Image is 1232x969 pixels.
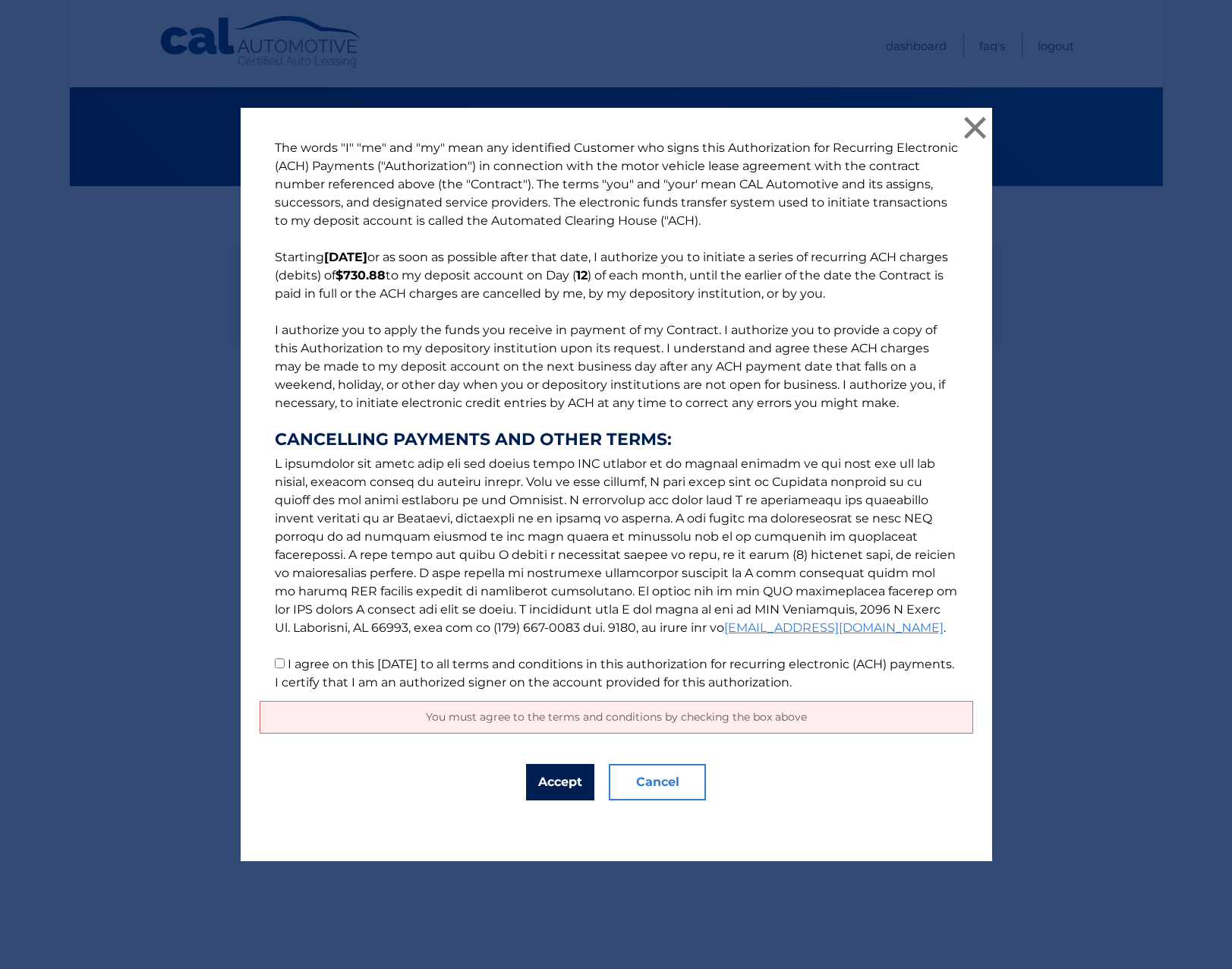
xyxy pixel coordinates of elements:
button: Accept [526,764,594,800]
b: $730.88 [336,268,386,282]
a: [EMAIL_ADDRESS][DOMAIN_NAME] [724,620,944,635]
button: Cancel [609,764,706,800]
strong: CANCELLING PAYMENTS AND OTHER TERMS: [275,431,958,449]
span: You must agree to the terms and conditions by checking the box above [426,710,807,724]
label: I agree on this [DATE] to all terms and conditions in this authorization for recurring electronic... [275,657,954,690]
b: [DATE] [324,250,367,264]
p: The words "I" "me" and "my" mean any identified Customer who signs this Authorization for Recurri... [260,139,973,692]
button: × [960,112,991,143]
b: 12 [576,268,588,282]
